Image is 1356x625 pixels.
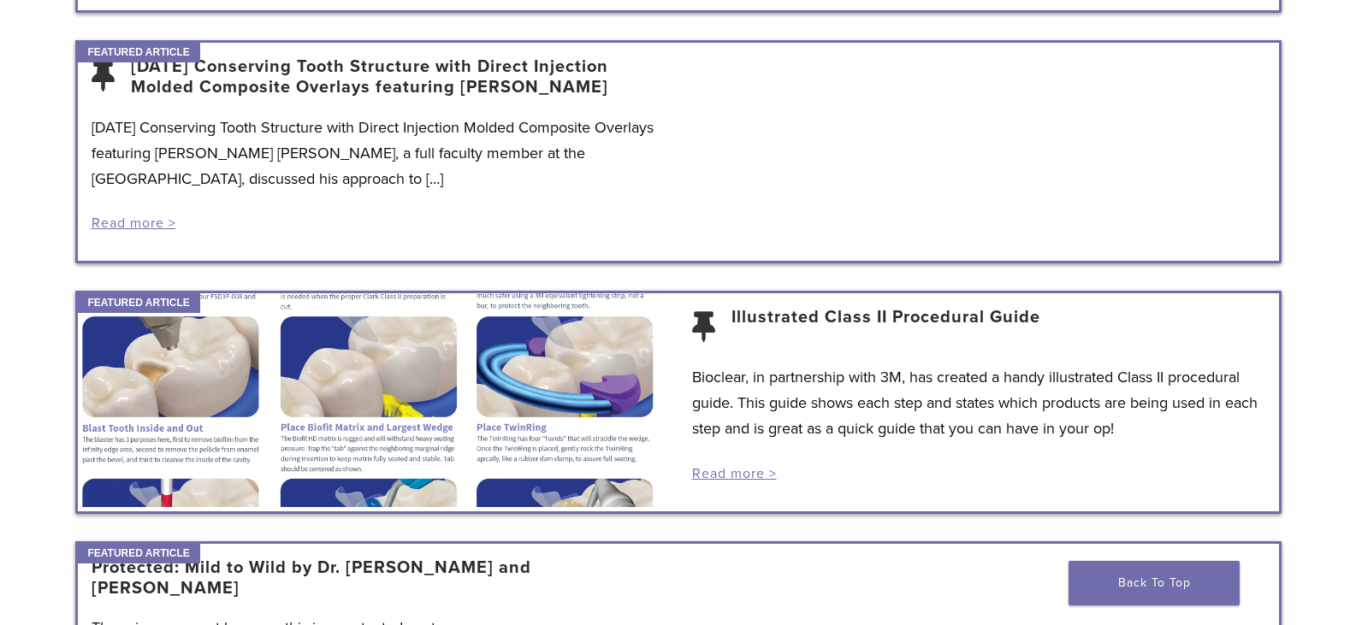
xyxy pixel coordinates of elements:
a: Read more > [692,465,777,482]
p: Bioclear, in partnership with 3M, has created a handy illustrated Class II procedural guide. This... [692,364,1265,441]
a: Protected: Mild to Wild by Dr. [PERSON_NAME] and [PERSON_NAME] [92,557,665,598]
p: [DATE] Conserving Tooth Structure with Direct Injection Molded Composite Overlays featuring [PERS... [92,115,665,192]
a: [DATE] Conserving Tooth Structure with Direct Injection Molded Composite Overlays featuring [PERS... [131,56,665,97]
a: Read more > [92,215,176,232]
a: Illustrated Class II Procedural Guide [731,307,1040,348]
a: Back To Top [1069,561,1240,605]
